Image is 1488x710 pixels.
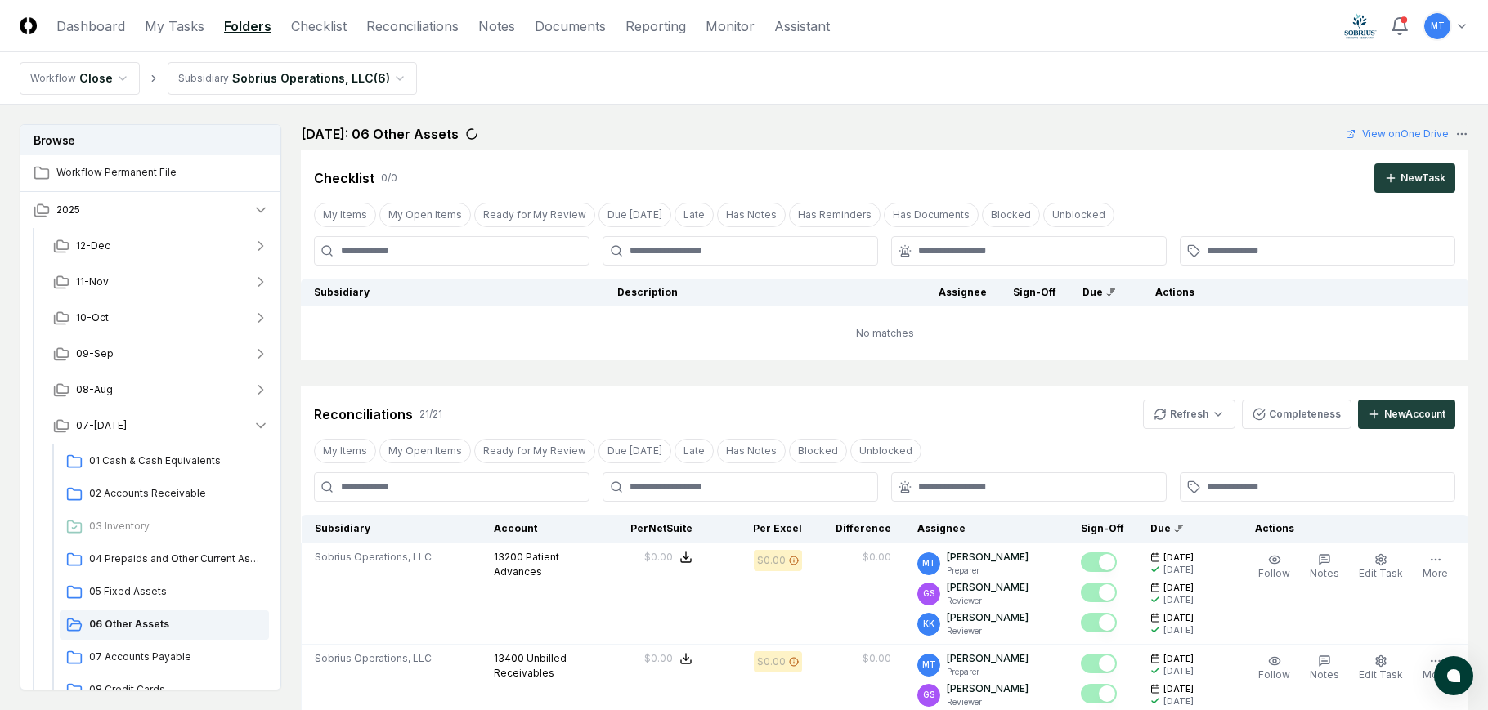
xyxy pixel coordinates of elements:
a: Workflow Permanent File [20,155,282,191]
td: No matches [301,306,1468,360]
span: Notes [1310,567,1339,579]
p: [PERSON_NAME] [947,610,1029,625]
span: MT [922,557,936,569]
span: 05 Fixed Assets [89,584,262,599]
button: Mark complete [1081,654,1117,673]
a: Reporting [625,16,686,36]
div: [DATE] [1163,624,1194,636]
span: 06 Other Assets [89,617,262,632]
div: $0.00 [644,550,673,565]
span: Patient Advances [494,551,559,578]
div: Account [494,521,581,536]
span: [DATE] [1163,612,1194,624]
a: Checklist [291,16,347,36]
div: $0.00 [757,654,786,669]
div: Actions [1142,285,1455,300]
span: GS [923,689,934,701]
button: Due Today [598,203,671,227]
p: Reviewer [947,696,1029,708]
button: Ready for My Review [474,203,595,227]
p: Preparer [947,666,1029,678]
nav: breadcrumb [20,62,417,95]
button: Mark complete [1081,684,1117,703]
button: My Items [314,439,376,463]
th: Per NetSuite [594,515,706,543]
span: 01 Cash & Cash Equivalents [89,453,262,468]
p: [PERSON_NAME] [947,580,1029,595]
button: MT [1423,11,1452,41]
a: Notes [478,16,515,36]
button: 12-Dec [40,228,282,264]
th: Sign-Off [1068,515,1137,543]
div: Checklist [314,168,374,188]
a: Dashboard [56,16,125,36]
button: My Open Items [379,203,471,227]
div: [DATE] [1163,665,1194,677]
button: 07-[DATE] [40,408,282,444]
span: [DATE] [1163,653,1194,665]
div: New Account [1384,407,1445,422]
a: 01 Cash & Cash Equivalents [60,447,269,476]
span: [DATE] [1163,551,1194,564]
button: Has Notes [717,203,786,227]
th: Subsidiary [301,279,604,306]
a: 04 Prepaids and Other Current Assets [60,545,269,574]
div: New Task [1401,171,1445,185]
div: Reconciliations [314,404,413,424]
span: 08 Credit Cards [89,682,262,697]
div: Subsidiary [178,71,229,86]
p: Reviewer [947,595,1029,607]
a: 05 Fixed Assets [60,578,269,607]
button: Late [675,203,714,227]
button: Unblocked [1043,203,1114,227]
a: 08 Credit Cards [60,676,269,705]
div: 0 / 0 [381,171,397,185]
button: Refresh [1143,400,1235,429]
img: Sobrius logo [1344,13,1377,39]
button: More [1419,651,1451,685]
button: Ready for My Review [474,439,595,463]
p: [PERSON_NAME] [947,651,1029,666]
button: Blocked [789,439,847,463]
span: 09-Sep [76,346,114,361]
button: Unblocked [850,439,921,463]
button: $0.00 [644,550,692,565]
div: 21 / 21 [419,407,442,422]
a: Documents [535,16,606,36]
div: $0.00 [757,553,786,568]
th: Description [604,279,926,306]
span: Unbilled Receivables [494,652,567,679]
span: 08-Aug [76,382,113,397]
button: More [1419,550,1451,584]
div: Due [1150,521,1216,536]
button: Notes [1306,651,1342,685]
h2: [DATE]: 06 Other Assets [301,124,459,144]
a: Reconciliations [366,16,459,36]
button: Due Today [598,439,671,463]
a: Folders [224,16,271,36]
p: [PERSON_NAME] [947,550,1029,565]
span: 04 Prepaids and Other Current Assets [89,551,262,566]
button: Blocked [982,203,1040,227]
th: Per Excel [706,515,816,543]
span: Sobrius Operations, LLC [315,550,432,565]
a: My Tasks [145,16,204,36]
span: GS [923,587,934,600]
button: Has Reminders [789,203,881,227]
button: Edit Task [1356,550,1406,584]
div: [DATE] [1163,695,1194,708]
button: 2025 [20,192,282,228]
span: Follow [1258,668,1290,681]
button: Mark complete [1081,613,1117,632]
th: Difference [815,515,904,543]
button: Completeness [1242,400,1351,429]
button: Has Documents [884,203,979,227]
p: [PERSON_NAME] [947,681,1029,696]
button: Late [675,439,714,463]
span: Edit Task [1359,567,1403,579]
button: Follow [1255,651,1293,685]
a: 03 Inventory [60,512,269,542]
p: Preparer [947,565,1029,577]
a: 06 Other Assets [60,610,269,640]
button: 10-Oct [40,300,282,336]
